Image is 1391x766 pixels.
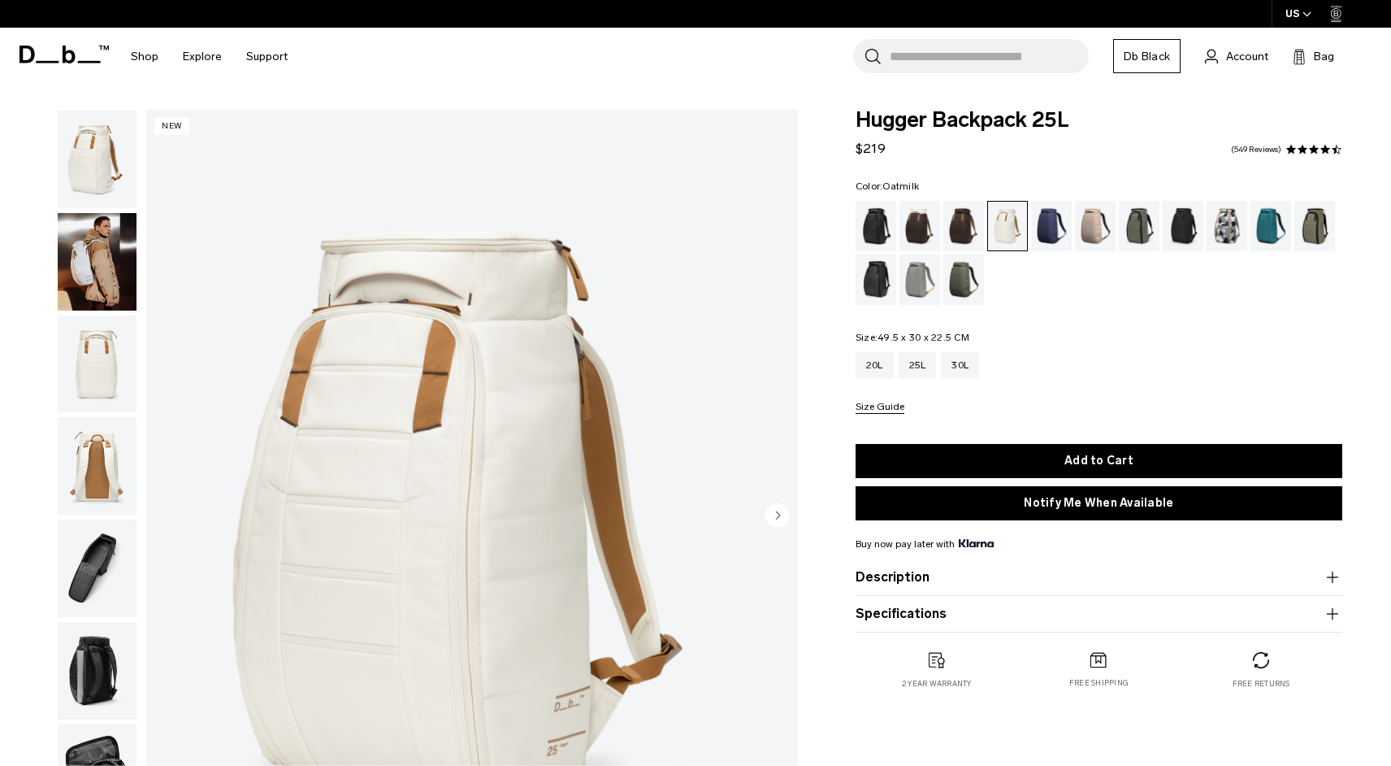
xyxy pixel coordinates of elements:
a: 30L [941,352,979,378]
a: Support [246,28,288,85]
legend: Color: [856,181,919,191]
img: Hugger Backpack 25L Oatmilk [58,213,136,311]
img: Hugger Backpack 25L Oatmilk [58,417,136,515]
a: Fogbow Beige [1075,201,1116,251]
a: Espresso [943,201,984,251]
button: Hugger Backpack 25L Oatmilk [57,519,137,618]
a: Black Out [856,201,896,251]
button: Description [856,568,1342,587]
button: Notify Me When Available [856,486,1342,520]
legend: Size: [856,333,969,342]
button: Hugger Backpack 25L Oatmilk [57,110,137,209]
img: Hugger Backpack 25L Oatmilk [58,520,136,617]
span: Buy now pay later with [856,537,994,551]
a: 25L [899,352,937,378]
a: Account [1205,46,1268,66]
button: Size Guide [856,402,904,414]
img: Hugger Backpack 25L Oatmilk [58,316,136,413]
a: Db Black [1113,39,1181,73]
span: Hugger Backpack 25L [856,110,1342,131]
span: Bag [1314,48,1334,65]
img: {"height" => 20, "alt" => "Klarna"} [959,539,994,547]
button: Bag [1293,46,1334,66]
span: Account [1226,48,1268,65]
p: Free shipping [1069,677,1129,689]
a: Line Cluster [1207,201,1247,251]
button: Hugger Backpack 25L Oatmilk [57,212,137,311]
a: Midnight Teal [1250,201,1291,251]
p: 2 year warranty [902,678,972,690]
a: Cappuccino [899,201,940,251]
img: Hugger Backpack 25L Oatmilk [58,111,136,208]
p: New [154,118,189,135]
a: 549 reviews [1231,146,1281,154]
a: Shop [131,28,158,85]
button: Hugger Backpack 25L Oatmilk [57,315,137,414]
span: 49.5 x 30 x 22.5 CM [877,332,969,343]
a: Blue Hour [1031,201,1072,251]
a: Mash Green [1294,201,1335,251]
button: Specifications [856,604,1342,624]
a: Forest Green [1119,201,1159,251]
button: Add to Cart [856,444,1342,478]
button: Hugger Backpack 25L Oatmilk [57,416,137,516]
nav: Main Navigation [119,28,300,85]
span: $219 [856,141,886,156]
img: Hugger Backpack 25L Oatmilk [58,622,136,720]
button: Hugger Backpack 25L Oatmilk [57,621,137,720]
a: Charcoal Grey [1163,201,1203,251]
a: Sand Grey [899,255,940,305]
a: Reflective Black [856,255,896,305]
a: Oatmilk [987,201,1028,251]
span: Oatmilk [882,181,919,192]
a: Explore [183,28,222,85]
a: 20L [856,352,894,378]
p: Free returns [1233,678,1290,690]
a: Moss Green [943,255,984,305]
